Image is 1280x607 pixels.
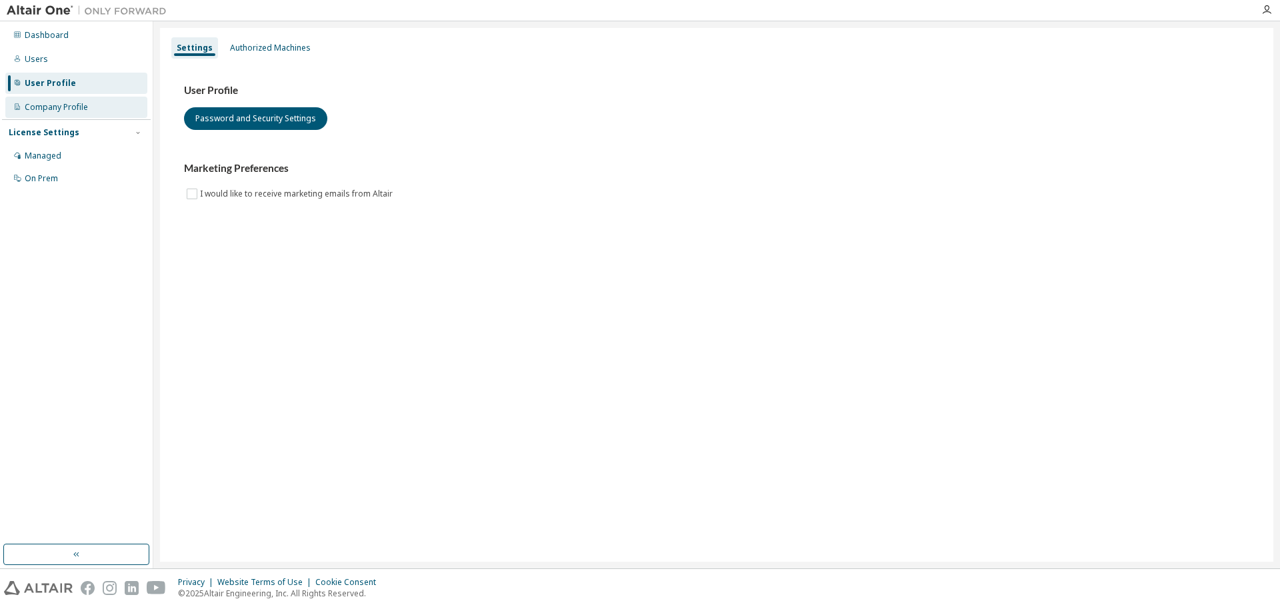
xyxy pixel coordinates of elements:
img: instagram.svg [103,581,117,595]
img: facebook.svg [81,581,95,595]
div: License Settings [9,127,79,138]
img: Altair One [7,4,173,17]
label: I would like to receive marketing emails from Altair [200,186,395,202]
div: Users [25,54,48,65]
div: Cookie Consent [315,577,384,588]
h3: Marketing Preferences [184,162,1249,175]
div: Managed [25,151,61,161]
div: Settings [177,43,213,53]
div: Website Terms of Use [217,577,315,588]
div: Privacy [178,577,217,588]
p: © 2025 Altair Engineering, Inc. All Rights Reserved. [178,588,384,599]
img: altair_logo.svg [4,581,73,595]
img: linkedin.svg [125,581,139,595]
h3: User Profile [184,84,1249,97]
button: Password and Security Settings [184,107,327,130]
div: User Profile [25,78,76,89]
div: Authorized Machines [230,43,311,53]
div: On Prem [25,173,58,184]
div: Company Profile [25,102,88,113]
img: youtube.svg [147,581,166,595]
div: Dashboard [25,30,69,41]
